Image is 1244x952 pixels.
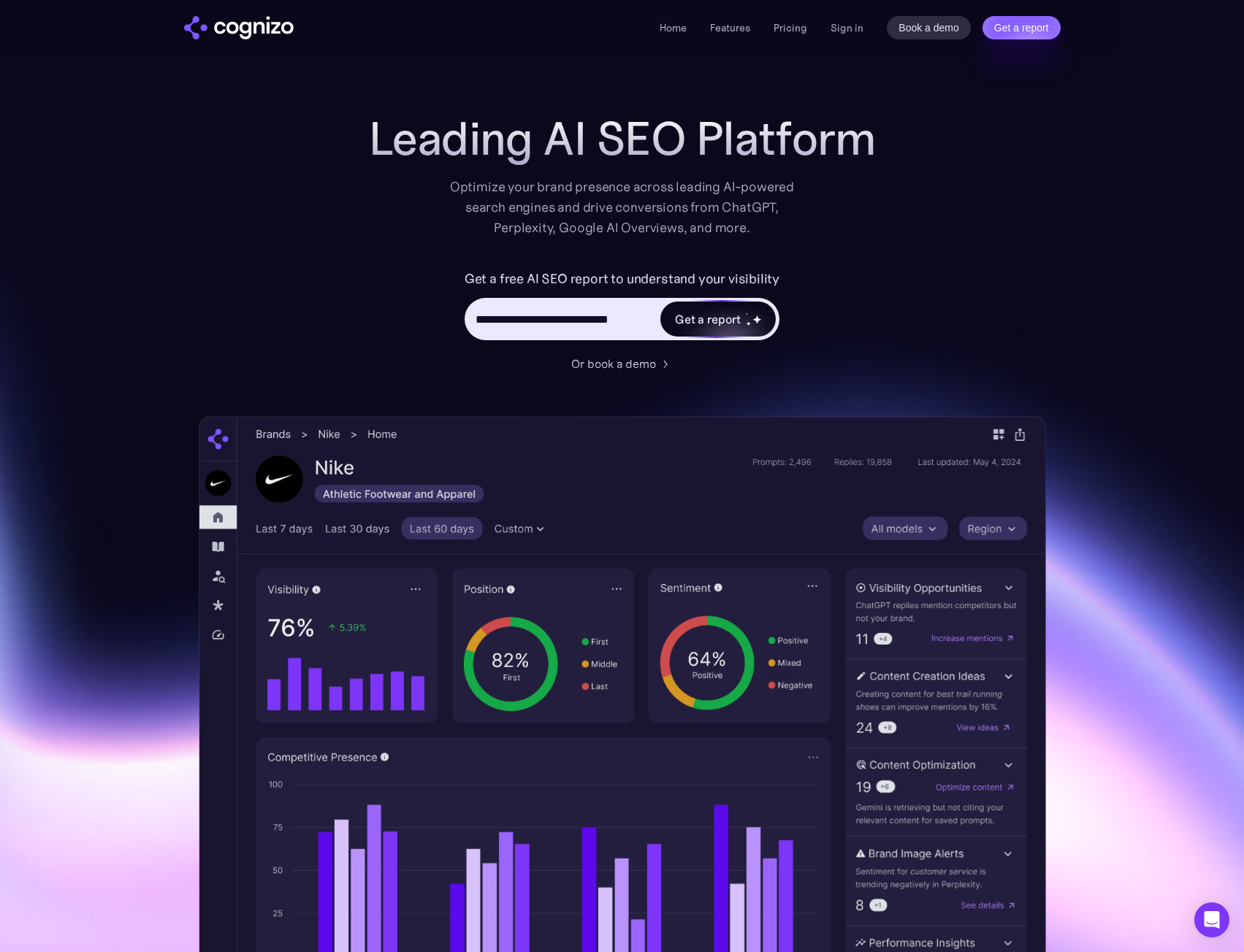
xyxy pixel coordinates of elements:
[675,310,741,328] div: Get a report
[746,312,748,315] img: star
[746,321,751,326] img: star
[982,16,1061,39] a: Get a report
[184,16,294,39] img: cognizo logo
[831,19,863,37] a: Sign in
[774,21,807,34] a: Pricing
[571,355,673,372] a: Or book a demo
[1194,902,1229,937] div: Open Intercom Messenger
[571,355,656,372] div: Or book a demo
[887,16,971,39] a: Book a demo
[710,21,750,34] a: Features
[465,267,779,348] form: Hero URL Input Form
[660,21,687,34] a: Home
[443,177,802,238] div: Optimize your brand presence across leading AI-powered search engines and drive conversions from ...
[465,267,779,291] label: Get a free AI SEO report to understand your visibility
[184,16,294,39] a: home
[369,112,876,165] h1: Leading AI SEO Platform
[752,315,762,324] img: star
[659,300,777,338] a: Get a reportstarstarstar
